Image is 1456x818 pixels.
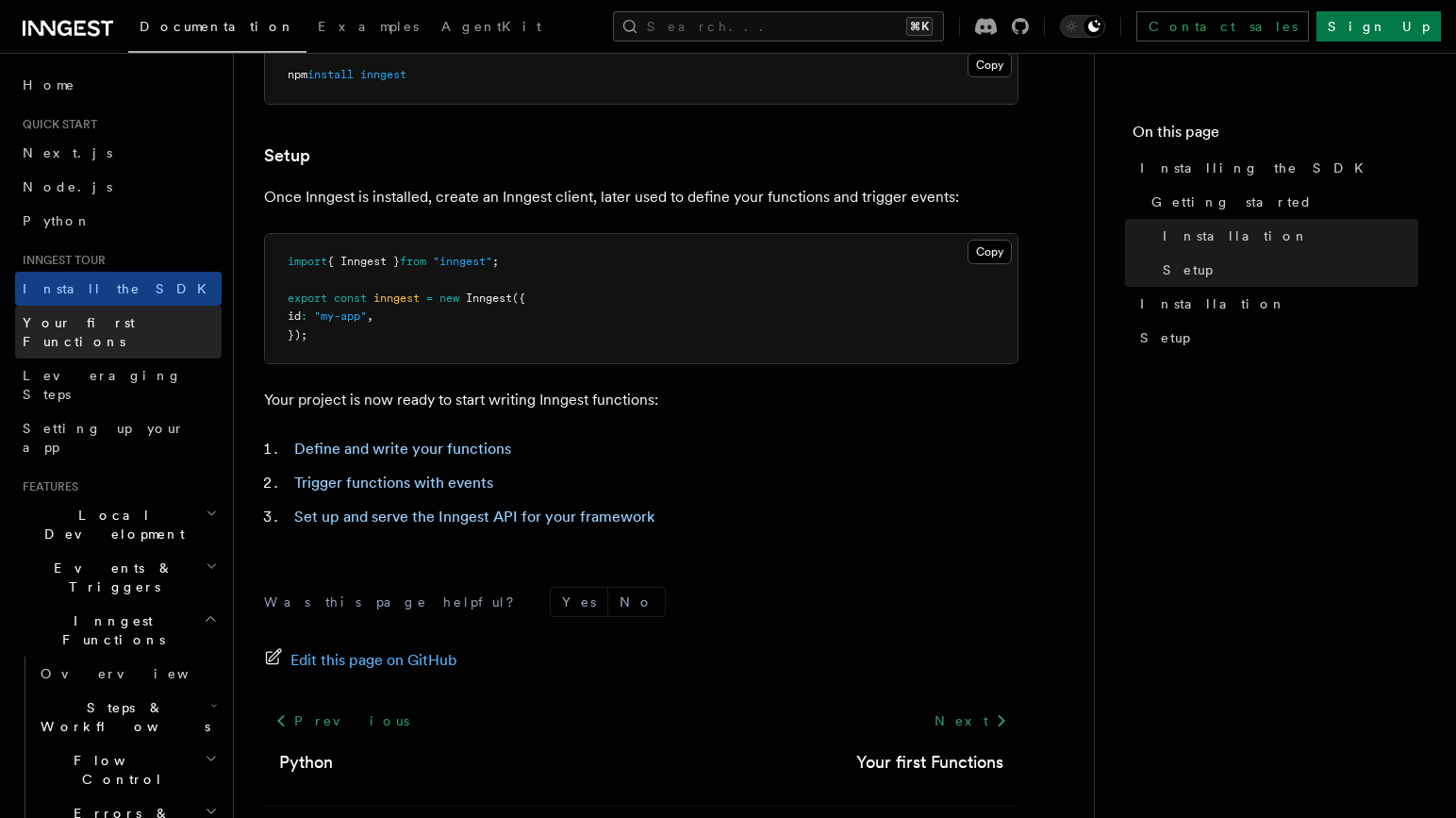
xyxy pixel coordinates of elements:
span: "inngest" [433,255,492,268]
button: Toggle dark mode [1060,15,1105,38]
button: No [608,588,665,616]
p: Your project is now ready to start writing Inngest functions: [264,387,1018,413]
span: , [367,309,373,323]
a: Edit this page on GitHub [264,647,457,674]
a: Installation [1155,219,1418,253]
span: Python [23,213,91,228]
span: import [288,255,327,268]
span: install [307,68,354,81]
button: Search...⌘K [613,11,944,42]
a: Set up and serve the Inngest API for your framework [294,508,654,526]
span: ; [492,255,499,268]
button: Local Development [15,498,222,551]
span: npm [288,68,307,81]
span: AgentKit [441,19,541,34]
span: Getting started [1151,192,1313,211]
a: AgentKit [430,6,553,51]
a: Your first Functions [15,306,222,359]
span: Node.js [23,179,112,194]
span: Next.js [23,145,112,160]
a: Setting up your app [15,411,222,464]
a: Contact sales [1136,11,1309,42]
a: Python [15,204,222,238]
span: Events & Triggers [15,559,206,596]
button: Events & Triggers [15,551,222,604]
span: Overview [41,666,235,681]
span: Setup [1140,328,1190,347]
span: inngest [360,68,406,81]
a: Sign Up [1316,11,1441,42]
a: Trigger functions with events [294,474,493,492]
span: Setup [1163,260,1213,279]
a: Installation [1133,287,1418,321]
span: Home [23,75,75,94]
span: ({ [512,292,525,305]
span: = [426,292,433,305]
span: Installing the SDK [1140,159,1375,177]
span: Flow Control [33,751,205,789]
span: Features [15,479,78,494]
a: Previous [264,704,420,738]
button: Steps & Workflows [33,691,222,743]
a: Define and write your functions [294,440,511,458]
span: inngest [373,292,420,305]
a: Leveraging Steps [15,359,222,411]
span: Setting up your app [23,421,185,455]
a: Documentation [128,6,306,53]
span: Leveraging Steps [23,368,182,402]
a: Setup [1155,253,1418,287]
span: const [334,292,367,305]
kbd: ⌘K [906,17,933,36]
span: Installation [1140,294,1286,313]
span: Steps & Workflows [33,698,210,736]
a: Home [15,68,222,102]
span: Quick start [15,117,97,132]
button: Flow Control [33,743,222,796]
p: Was this page helpful? [264,593,527,611]
span: : [301,309,307,323]
p: Once Inngest is installed, create an Inngest client, later used to define your functions and trig... [264,184,1018,210]
span: Inngest tour [15,253,106,268]
a: Getting started [1144,185,1418,219]
span: Your first Functions [23,315,135,349]
a: Your first Functions [856,749,1003,776]
span: }); [288,328,307,342]
a: Examples [306,6,430,51]
h4: On this page [1133,121,1418,151]
button: Copy [968,53,1012,77]
span: Documentation [140,19,295,34]
a: Overview [33,657,222,691]
span: "my-app" [314,309,367,323]
span: Edit this page on GitHub [290,647,457,674]
span: Examples [318,19,419,34]
span: from [400,255,426,268]
span: Inngest [466,292,512,305]
a: Installing the SDK [1133,151,1418,185]
span: id [288,309,301,323]
button: Inngest Functions [15,604,222,657]
span: { Inngest } [327,255,400,268]
a: Next [923,704,1018,738]
button: Yes [551,588,607,616]
a: Install the SDK [15,272,222,306]
a: Next.js [15,136,222,170]
span: new [439,292,459,305]
a: Setup [1133,321,1418,355]
span: export [288,292,327,305]
span: Local Development [15,506,206,543]
a: Node.js [15,170,222,204]
span: Installation [1163,226,1309,245]
span: Install the SDK [23,281,218,296]
button: Copy [968,240,1012,264]
a: Python [279,749,333,776]
a: Setup [264,142,310,169]
span: Inngest Functions [15,611,204,649]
